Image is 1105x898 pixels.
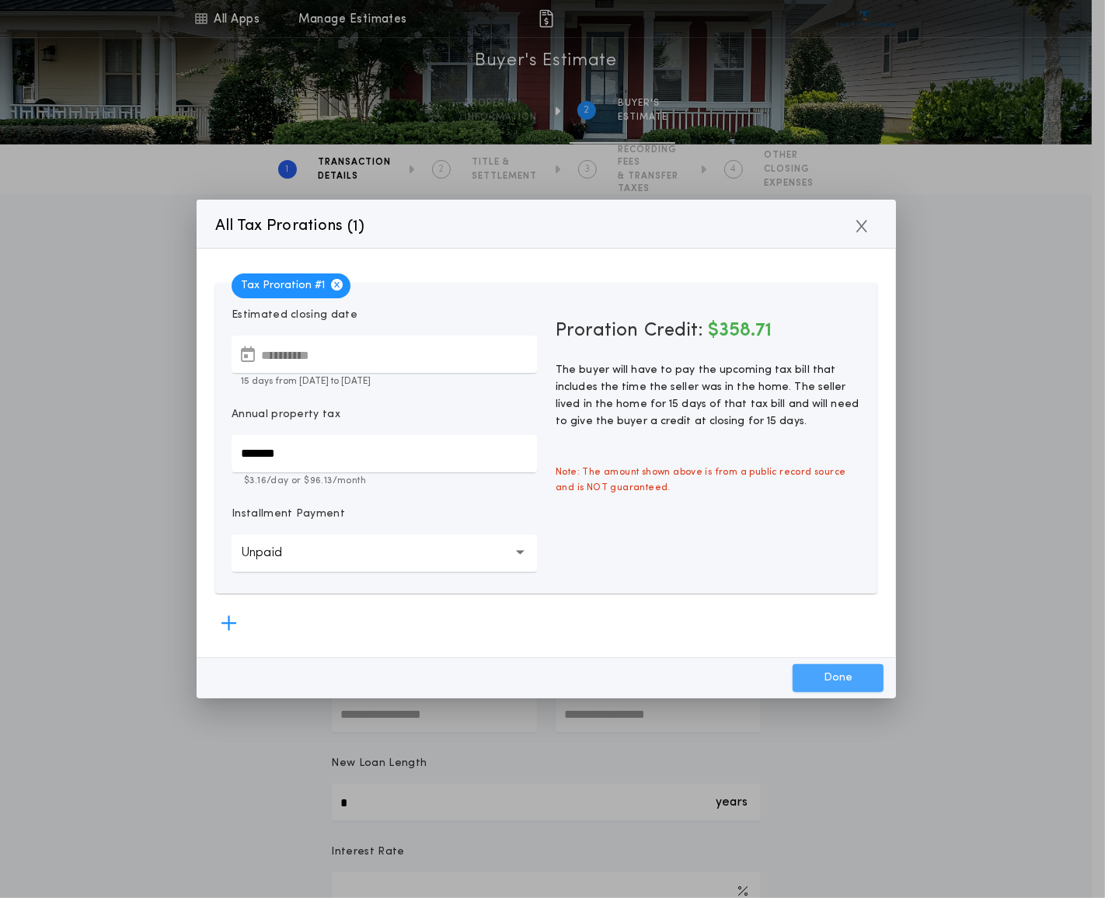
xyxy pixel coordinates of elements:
[546,455,870,505] span: Note: The amount shown above is from a public record source and is NOT guaranteed.
[556,364,859,427] span: The buyer will have to pay the upcoming tax bill that includes the time the seller was in the hom...
[232,407,340,423] p: Annual property tax
[241,544,307,562] p: Unpaid
[644,322,703,340] span: Credit:
[232,374,537,388] p: 15 days from [DATE] to [DATE]
[232,474,537,488] p: $3.16 /day or $96.13 /month
[708,322,772,340] span: $358.71
[232,273,350,298] span: Tax Proration # 1
[215,214,365,238] p: All Tax Prorations ( )
[353,219,358,235] span: 1
[556,318,638,343] span: Proration
[232,308,537,323] p: Estimated closing date
[232,534,537,572] button: Unpaid
[232,435,537,472] input: Annual property tax
[232,506,345,522] p: Installment Payment
[793,664,884,692] button: Done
